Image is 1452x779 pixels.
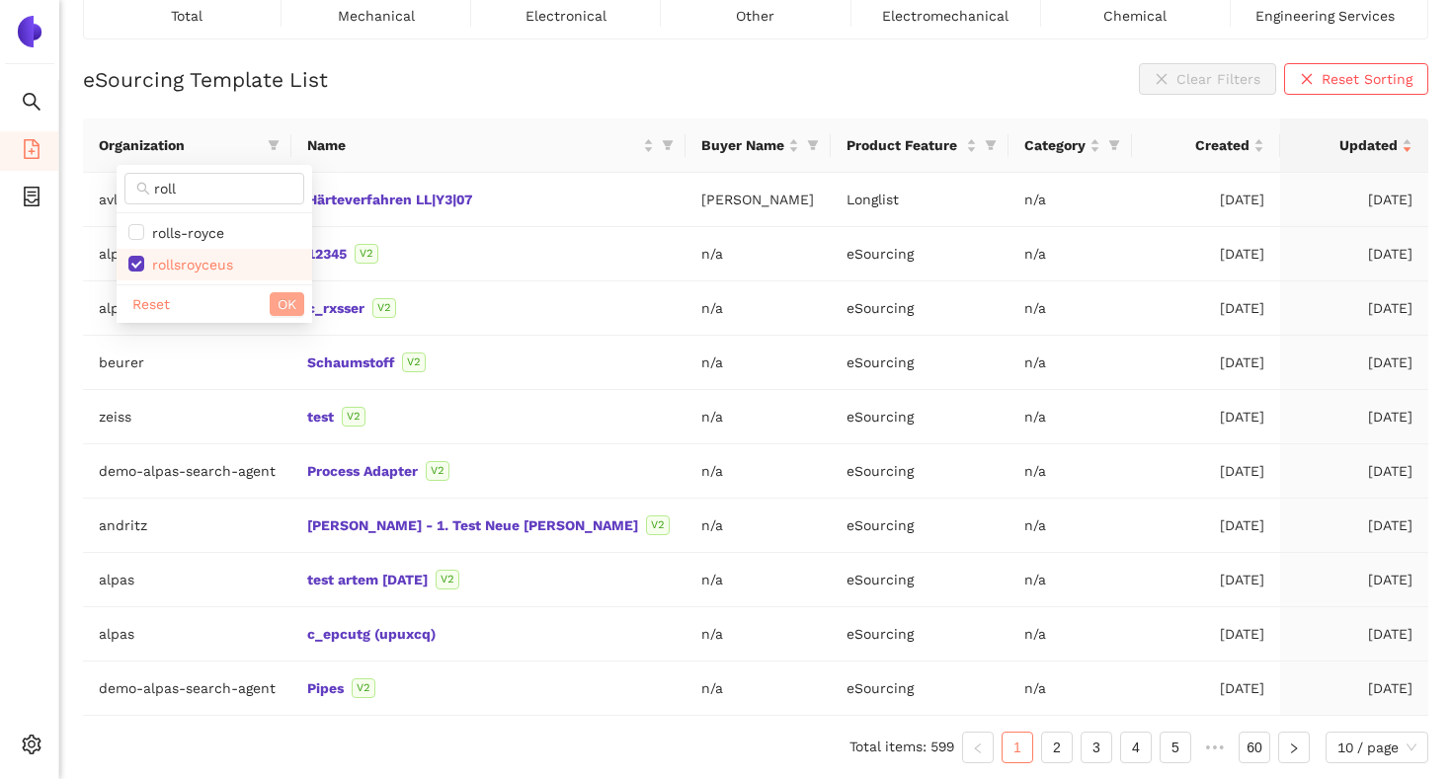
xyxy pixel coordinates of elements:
td: n/a [1008,281,1132,336]
td: alpas [83,607,291,662]
td: demo-alpas-search-agent [83,444,291,499]
th: this column's title is Product Feature,this column is sortable [831,118,1008,173]
span: Created [1148,134,1250,156]
span: filter [658,130,678,160]
td: [DATE] [1280,607,1428,662]
span: total [171,5,202,27]
span: setting [22,728,41,767]
span: Name [307,134,639,156]
td: andritz [83,499,291,553]
button: right [1278,732,1310,763]
td: [DATE] [1132,390,1280,444]
td: n/a [686,227,831,281]
td: eSourcing [831,607,1008,662]
button: closeClear Filters [1139,63,1276,95]
td: [DATE] [1132,499,1280,553]
span: engineering services [1255,5,1395,27]
li: Total items: 599 [849,732,954,763]
td: [DATE] [1280,173,1428,227]
li: Next Page [1278,732,1310,763]
li: 4 [1120,732,1152,763]
td: n/a [686,553,831,607]
input: Search in filters [154,178,292,199]
span: filter [1108,139,1120,151]
span: V2 [372,298,396,318]
td: zeiss [83,390,291,444]
td: eSourcing [831,227,1008,281]
button: OK [270,292,304,316]
td: eSourcing [831,553,1008,607]
span: filter [1104,130,1124,160]
td: eSourcing [831,662,1008,716]
span: Organization [99,134,260,156]
td: beurer [83,336,291,390]
a: 1 [1003,733,1032,762]
td: n/a [1008,444,1132,499]
span: V2 [436,570,459,589]
td: Longlist [831,173,1008,227]
td: n/a [1008,499,1132,553]
span: Updated [1296,134,1398,156]
span: filter [981,130,1001,160]
td: n/a [686,499,831,553]
td: [DATE] [1132,553,1280,607]
li: Next 5 Pages [1199,732,1231,763]
span: Category [1024,134,1086,156]
td: n/a [686,336,831,390]
button: closeReset Sorting [1284,63,1428,95]
td: n/a [686,390,831,444]
td: avl-list [83,173,291,227]
th: this column's title is Created,this column is sortable [1132,118,1280,173]
span: rolls-royce [144,225,224,241]
li: Previous Page [962,732,994,763]
th: this column's title is Name,this column is sortable [291,118,686,173]
a: 60 [1240,733,1269,762]
li: 5 [1160,732,1191,763]
td: n/a [686,607,831,662]
td: n/a [1008,390,1132,444]
span: V2 [646,515,670,535]
li: 3 [1081,732,1112,763]
td: n/a [1008,607,1132,662]
td: demo-alpas-search-agent [83,662,291,716]
td: n/a [686,444,831,499]
td: [DATE] [1132,336,1280,390]
td: eSourcing [831,281,1008,336]
span: Buyer Name [701,134,784,156]
span: rollsroyceus [144,257,233,273]
th: this column's title is Category,this column is sortable [1008,118,1132,173]
span: electromechanical [882,5,1008,27]
th: this column's title is Buyer Name,this column is sortable [686,118,831,173]
span: electronical [525,5,606,27]
span: other [736,5,774,27]
span: right [1288,742,1300,754]
li: 2 [1041,732,1073,763]
td: [DATE] [1280,444,1428,499]
span: Reset [132,293,170,315]
td: n/a [1008,662,1132,716]
span: V2 [426,461,449,481]
td: n/a [1008,227,1132,281]
span: V2 [342,407,365,427]
span: Reset Sorting [1322,68,1412,90]
td: n/a [686,662,831,716]
span: filter [985,139,997,151]
span: 10 / page [1337,733,1416,762]
span: search [136,182,150,195]
td: [DATE] [1280,553,1428,607]
td: [DATE] [1280,499,1428,553]
td: n/a [686,281,831,336]
td: alpas [83,553,291,607]
td: n/a [1008,553,1132,607]
a: 4 [1121,733,1151,762]
td: alpas [83,227,291,281]
span: V2 [402,352,426,372]
td: [DATE] [1280,336,1428,390]
td: [DATE] [1132,607,1280,662]
span: filter [662,139,674,151]
img: Logo [14,16,45,47]
td: n/a [1008,336,1132,390]
span: OK [278,293,296,315]
span: left [972,742,984,754]
td: eSourcing [831,336,1008,390]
